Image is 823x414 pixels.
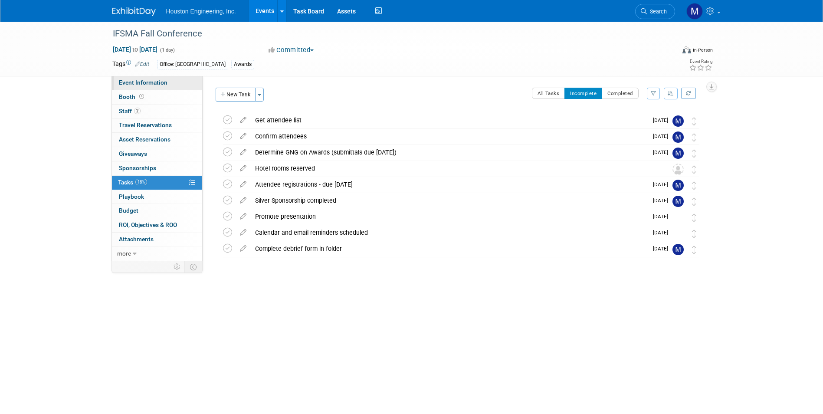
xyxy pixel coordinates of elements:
button: Committed [266,46,317,55]
a: Staff2 [112,105,202,118]
span: to [131,46,139,53]
span: 2 [134,108,141,114]
a: Tasks18% [112,176,202,190]
div: IFSMA Fall Conference [110,26,662,42]
i: Move task [692,133,696,141]
span: [DATE] [653,117,672,123]
button: Completed [602,88,639,99]
a: edit [236,148,251,156]
span: Asset Reservations [119,136,171,143]
span: Travel Reservations [119,122,172,128]
a: edit [236,245,251,253]
span: Event Information [119,79,167,86]
span: [DATE] [653,214,672,220]
div: Get attendee list [251,113,648,128]
span: Tasks [118,179,147,186]
img: Mayra Nanclares [672,180,684,191]
div: Attendee registrations - due [DATE] [251,177,648,192]
a: Giveaways [112,147,202,161]
span: [DATE] [653,197,672,204]
div: Event Format [624,45,713,58]
div: Silver Sponsorship completed [251,193,648,208]
img: Mayra Nanclares [686,3,703,20]
span: Attachments [119,236,154,243]
img: ExhibitDay [112,7,156,16]
span: Houston Engineering, Inc. [166,8,236,15]
i: Move task [692,165,696,174]
td: Toggle Event Tabs [184,261,202,273]
div: Determine GNG on Awards (submittals due [DATE]) [251,145,648,160]
a: Asset Reservations [112,133,202,147]
div: Office: [GEOGRAPHIC_DATA] [157,60,228,69]
img: Mark Jacobs [672,148,684,159]
span: Sponsorships [119,164,156,171]
img: Mark Jacobs [672,244,684,255]
a: Event Information [112,76,202,90]
a: edit [236,132,251,140]
img: Format-Inperson.png [682,46,691,53]
img: Mark Jacobs [672,115,684,127]
span: Giveaways [119,150,147,157]
span: [DATE] [DATE] [112,46,158,53]
a: Refresh [681,88,696,99]
a: more [112,247,202,261]
img: Heidi Joarnt [672,228,684,239]
div: In-Person [692,47,713,53]
span: [DATE] [653,133,672,139]
img: Heidi Joarnt [672,212,684,223]
a: Playbook [112,190,202,204]
span: Booth [119,93,146,100]
a: ROI, Objectives & ROO [112,218,202,232]
a: edit [236,164,251,172]
span: [DATE] [653,230,672,236]
i: Move task [692,246,696,254]
span: [DATE] [653,181,672,187]
a: Booth [112,90,202,104]
a: edit [236,181,251,188]
i: Move task [692,230,696,238]
img: Mayra Nanclares [672,196,684,207]
span: Booth not reserved yet [138,93,146,100]
span: [DATE] [653,246,672,252]
img: Unassigned [672,164,684,175]
i: Move task [692,197,696,206]
a: Search [635,4,675,19]
i: Move task [692,117,696,125]
span: Playbook [119,193,144,200]
button: All Tasks [532,88,565,99]
span: (1 day) [159,47,175,53]
a: edit [236,116,251,124]
div: Confirm attendees [251,129,648,144]
span: ROI, Objectives & ROO [119,221,177,228]
a: Travel Reservations [112,118,202,132]
i: Move task [692,181,696,190]
span: 18% [135,179,147,185]
a: Budget [112,204,202,218]
td: Tags [112,59,149,69]
a: Attachments [112,233,202,246]
div: Calendar and email reminders scheduled [251,225,648,240]
span: Budget [119,207,138,214]
span: [DATE] [653,149,672,155]
a: edit [236,229,251,237]
button: Incomplete [564,88,602,99]
span: more [117,250,131,257]
div: Complete debrief form in folder [251,241,648,256]
div: Promote presentation [251,209,648,224]
a: Sponsorships [112,161,202,175]
span: Staff [119,108,141,115]
div: Event Rating [689,59,712,64]
i: Move task [692,149,696,158]
a: Edit [135,61,149,67]
span: Search [647,8,667,15]
div: Awards [231,60,254,69]
button: New Task [216,88,256,102]
td: Personalize Event Tab Strip [170,261,185,273]
a: edit [236,197,251,204]
div: Hotel rooms reserved [251,161,655,176]
i: Move task [692,214,696,222]
a: edit [236,213,251,220]
img: Mark Jacobs [672,131,684,143]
